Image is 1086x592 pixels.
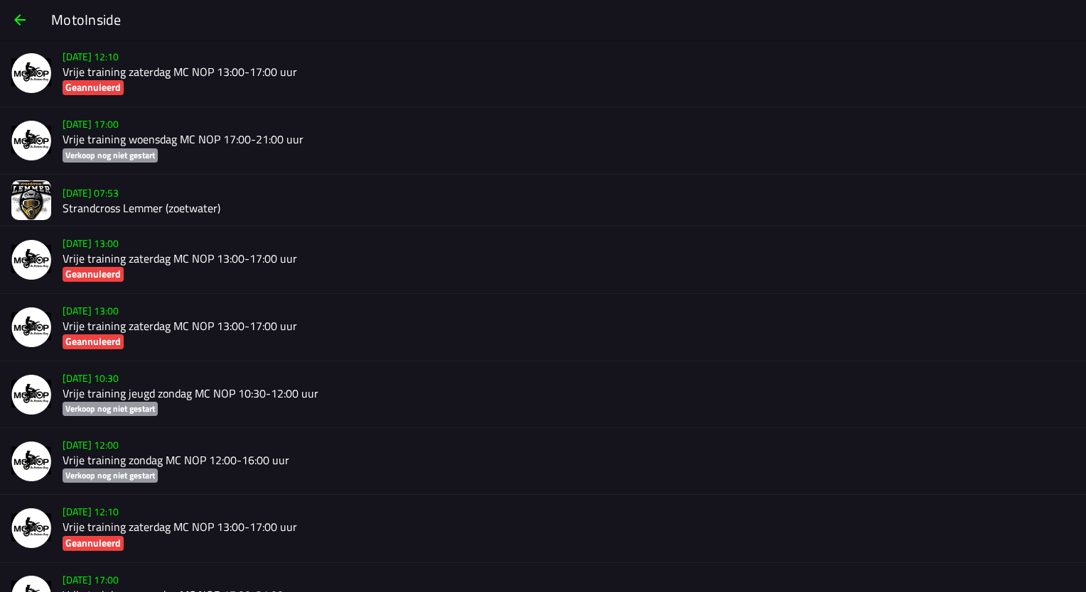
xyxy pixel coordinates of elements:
img: xQcfaqx9ZgGAjObrBt16Ymxmwm2lrqClRdRoCJ9Z.png [11,508,51,548]
h2: Vrije training zaterdag MC NOP 13:00-17:00 uur [63,65,1075,79]
ion-text: Geannuleerd [65,535,121,550]
ion-text: Geannuleerd [65,334,121,349]
ion-text: Verkoop nog niet gestart [65,468,155,482]
ion-text: Geannuleerd [65,266,121,281]
ion-text: [DATE] 07:53 [63,185,119,200]
img: NjdwpvkGicnr6oC83998ZTDUeXJJ29cK9cmzxz8K.png [11,442,51,481]
ion-text: [DATE] 12:00 [63,437,119,452]
h2: Vrije training zaterdag MC NOP 13:00-17:00 uur [63,319,1075,333]
h2: Vrije training woensdag MC NOP 17:00-21:00 uur [63,133,1075,146]
ion-title: MotoInside [37,9,1086,31]
ion-text: [DATE] 13:00 [63,303,119,318]
ion-text: Verkoop nog niet gestart [65,402,155,415]
h2: Strandcross Lemmer (zoetwater) [63,202,1075,215]
ion-text: [DATE] 17:00 [63,116,119,131]
ion-text: [DATE] 12:10 [63,504,119,519]
h2: Vrije training zondag MC NOP 12:00-16:00 uur [63,454,1075,467]
img: NjdwpvkGicnr6oC83998ZTDUeXJJ29cK9cmzxz8K.png [11,375,51,415]
ion-text: Verkoop nog niet gestart [65,148,155,162]
h2: Vrije training zaterdag MC NOP 13:00-17:00 uur [63,252,1075,265]
ion-text: Geannuleerd [65,80,121,94]
img: NjdwpvkGicnr6oC83998ZTDUeXJJ29cK9cmzxz8K.png [11,240,51,280]
h2: Vrije training zaterdag MC NOP 13:00-17:00 uur [63,520,1075,534]
h2: Vrije training jeugd zondag MC NOP 10:30-12:00 uur [63,387,1075,400]
ion-text: [DATE] 12:10 [63,49,119,64]
ion-text: [DATE] 17:00 [63,572,119,587]
img: NjdwpvkGicnr6oC83998ZTDUeXJJ29cK9cmzxz8K.png [11,121,51,160]
img: xQcfaqx9ZgGAjObrBt16Ymxmwm2lrqClRdRoCJ9Z.png [11,53,51,93]
img: a9SkHtffX4qJPxF9BkgCHDCJhrN51yrGSwKqAEmx.jpg [11,180,51,220]
img: NjdwpvkGicnr6oC83998ZTDUeXJJ29cK9cmzxz8K.png [11,307,51,347]
ion-text: [DATE] 10:30 [63,371,119,385]
ion-text: [DATE] 13:00 [63,236,119,251]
